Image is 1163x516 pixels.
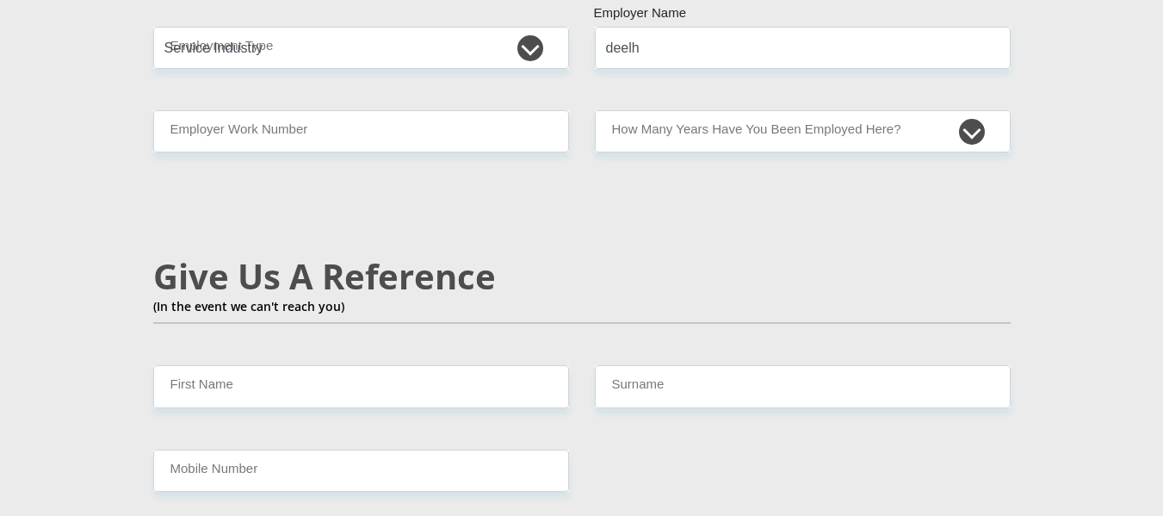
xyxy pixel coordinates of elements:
[153,297,1011,315] p: (In the event we can't reach you)
[153,450,569,492] input: Mobile Number
[595,27,1011,69] input: Employer's Name
[153,365,569,407] input: Name
[153,110,569,152] input: Employer Work Number
[153,256,1011,297] h2: Give Us A Reference
[595,365,1011,407] input: Surname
